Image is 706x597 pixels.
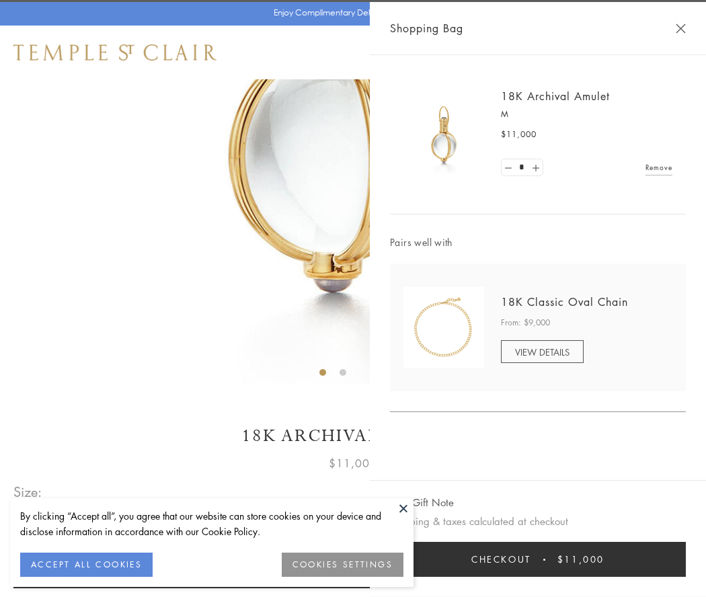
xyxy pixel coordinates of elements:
[501,294,628,309] a: 18K Classic Oval Chain
[390,235,686,250] span: Pairs well with
[20,508,403,539] div: By clicking “Accept all”, you agree that our website can store cookies on your device and disclos...
[645,160,672,175] a: Remove
[329,454,377,472] span: $11,000
[390,542,686,577] button: Checkout $11,000
[13,481,43,503] span: Size:
[282,553,403,577] button: COOKIES SETTINGS
[471,552,531,567] span: Checkout
[501,340,584,363] a: VIEW DETAILS
[501,316,550,329] span: From: $9,000
[501,89,610,104] a: 18K Archival Amulet
[13,424,693,448] h1: 18K Archival Amulet
[515,346,570,358] span: VIEW DETAILS
[403,287,484,368] img: N88865-OV18
[20,553,153,577] button: ACCEPT ALL COOKIES
[501,128,537,141] span: $11,000
[528,159,542,176] a: Set quantity to 2
[403,94,484,175] img: 18K Archival Amulet
[557,552,604,567] span: $11,000
[274,6,426,19] p: Enjoy Complimentary Delivery & Returns
[390,513,686,530] p: Shipping & taxes calculated at checkout
[390,494,454,511] button: Add Gift Note
[501,108,672,121] p: M
[13,44,217,61] img: Temple St. Clair
[390,19,463,37] span: Shopping Bag
[676,24,686,34] button: Close Shopping Bag
[502,159,515,176] a: Set quantity to 0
